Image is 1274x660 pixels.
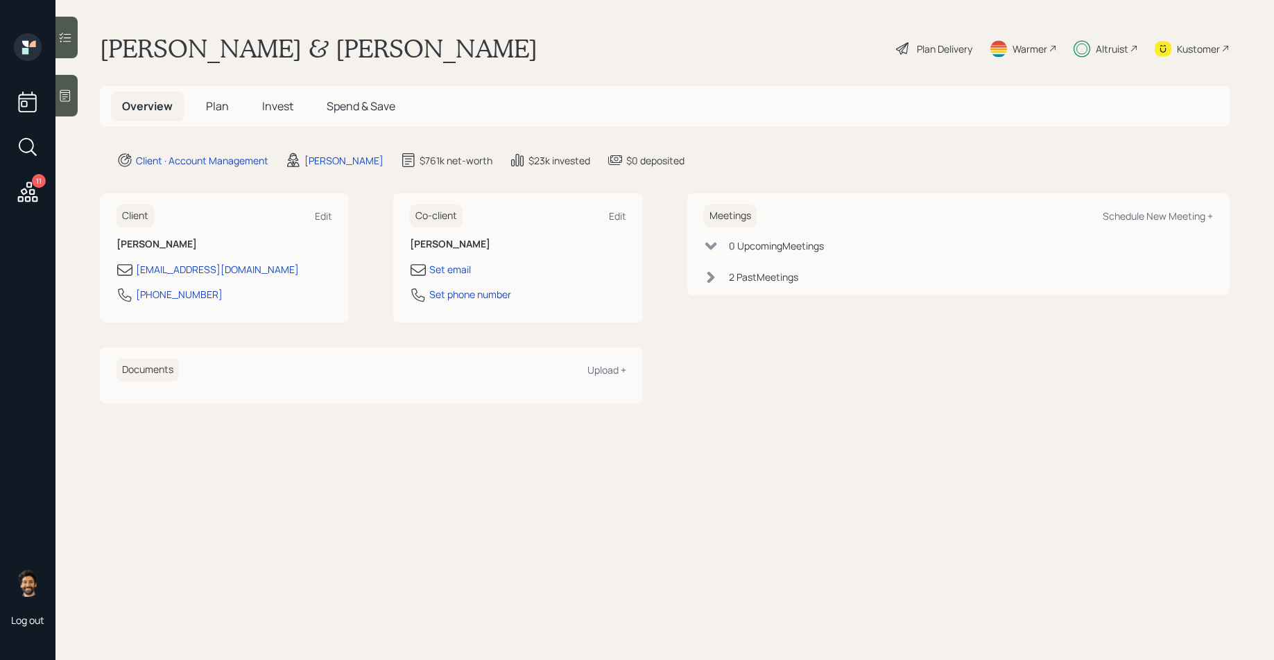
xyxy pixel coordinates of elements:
div: Set email [429,262,471,277]
h6: [PERSON_NAME] [117,238,332,250]
div: $23k invested [528,153,590,168]
span: Plan [206,98,229,114]
img: eric-schwartz-headshot.png [14,569,42,597]
span: Invest [262,98,293,114]
div: Plan Delivery [917,42,972,56]
div: Edit [609,209,626,223]
div: Set phone number [429,287,511,302]
div: Altruist [1096,42,1128,56]
div: $0 deposited [626,153,685,168]
span: Overview [122,98,173,114]
div: Client · Account Management [136,153,268,168]
span: Spend & Save [327,98,395,114]
div: Log out [11,614,44,627]
h6: Meetings [704,205,757,227]
h6: Documents [117,358,179,381]
div: [PERSON_NAME] [304,153,384,168]
div: Upload + [587,363,626,376]
h1: [PERSON_NAME] & [PERSON_NAME] [100,33,537,64]
div: Warmer [1013,42,1047,56]
div: [EMAIL_ADDRESS][DOMAIN_NAME] [136,262,299,277]
h6: Co-client [410,205,463,227]
div: [PHONE_NUMBER] [136,287,223,302]
div: 11 [32,174,46,188]
div: 2 Past Meeting s [729,270,798,284]
div: 0 Upcoming Meeting s [729,238,824,253]
div: Schedule New Meeting + [1103,209,1213,223]
div: $761k net-worth [420,153,492,168]
h6: Client [117,205,154,227]
h6: [PERSON_NAME] [410,238,626,250]
div: Kustomer [1177,42,1220,56]
div: Edit [315,209,332,223]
